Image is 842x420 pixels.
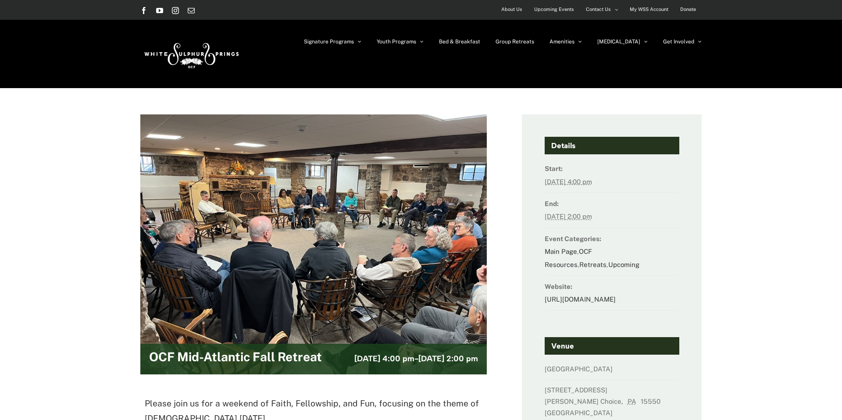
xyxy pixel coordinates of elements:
a: [URL][DOMAIN_NAME] [545,295,616,303]
span: [MEDICAL_DATA] [597,39,640,44]
dt: Start: [545,162,679,175]
a: Upcoming [608,261,639,268]
span: Upcoming Events [534,3,574,16]
abbr: 2025-11-16 [545,213,592,220]
span: My WSS Account [630,3,668,16]
span: [GEOGRAPHIC_DATA] [545,409,615,416]
span: [PERSON_NAME] Choice [545,398,621,405]
a: Group Retreats [496,20,534,64]
abbr: Pennsylvania [628,398,639,405]
span: [DATE] 2:00 pm [418,354,478,363]
a: Get Involved [663,20,702,64]
dd: [GEOGRAPHIC_DATA] [545,363,679,380]
a: Retreats [579,261,607,268]
span: Donate [680,3,696,16]
img: White Sulphur Springs Logo [140,33,241,75]
a: Amenities [549,20,582,64]
span: Amenities [549,39,574,44]
dd: , , , [545,245,679,276]
span: [STREET_ADDRESS] [545,386,607,394]
span: About Us [501,3,522,16]
span: Contact Us [586,3,611,16]
h4: Venue [545,337,679,355]
dt: End: [545,197,679,210]
h3: - [354,353,478,365]
span: [DATE] 4:00 pm [354,354,414,363]
a: YouTube [156,7,163,14]
a: Signature Programs [304,20,361,64]
a: Youth Programs [377,20,424,64]
a: OCF Resources [545,248,592,268]
a: Facebook [140,7,147,14]
abbr: 2025-11-14 [545,178,592,185]
a: [MEDICAL_DATA] [597,20,648,64]
nav: Main Menu [304,20,702,64]
h2: OCF Mid-Atlantic Fall Retreat [149,350,322,368]
span: , [621,398,626,405]
span: Signature Programs [304,39,354,44]
span: Youth Programs [377,39,416,44]
a: Instagram [172,7,179,14]
a: Email [188,7,195,14]
a: Bed & Breakfast [439,20,480,64]
a: Main Page [545,248,577,255]
span: Get Involved [663,39,694,44]
dt: Website: [545,280,679,293]
dt: Event Categories: [545,232,679,245]
h4: Details [545,137,679,154]
span: Bed & Breakfast [439,39,480,44]
span: Group Retreats [496,39,534,44]
span: 15550 [641,398,663,405]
